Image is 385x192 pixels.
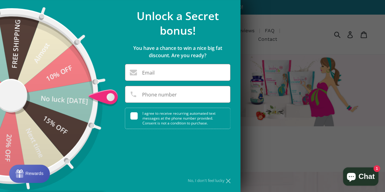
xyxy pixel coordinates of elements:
[142,92,177,97] label: Phone number
[130,108,230,129] div: I agree to receive recurring automated text messages at the phone number provided. Consent is not...
[125,44,230,59] p: You have a chance to win a nice big fat discount. Are you ready?
[125,9,230,38] p: Unlock a Secret bonus!
[125,179,230,183] div: No, I don't feel lucky
[16,6,34,11] span: Rewards
[142,70,155,75] label: Email
[341,167,380,187] inbox-online-store-chat: Shopify online store chat
[9,165,50,183] button: Rewards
